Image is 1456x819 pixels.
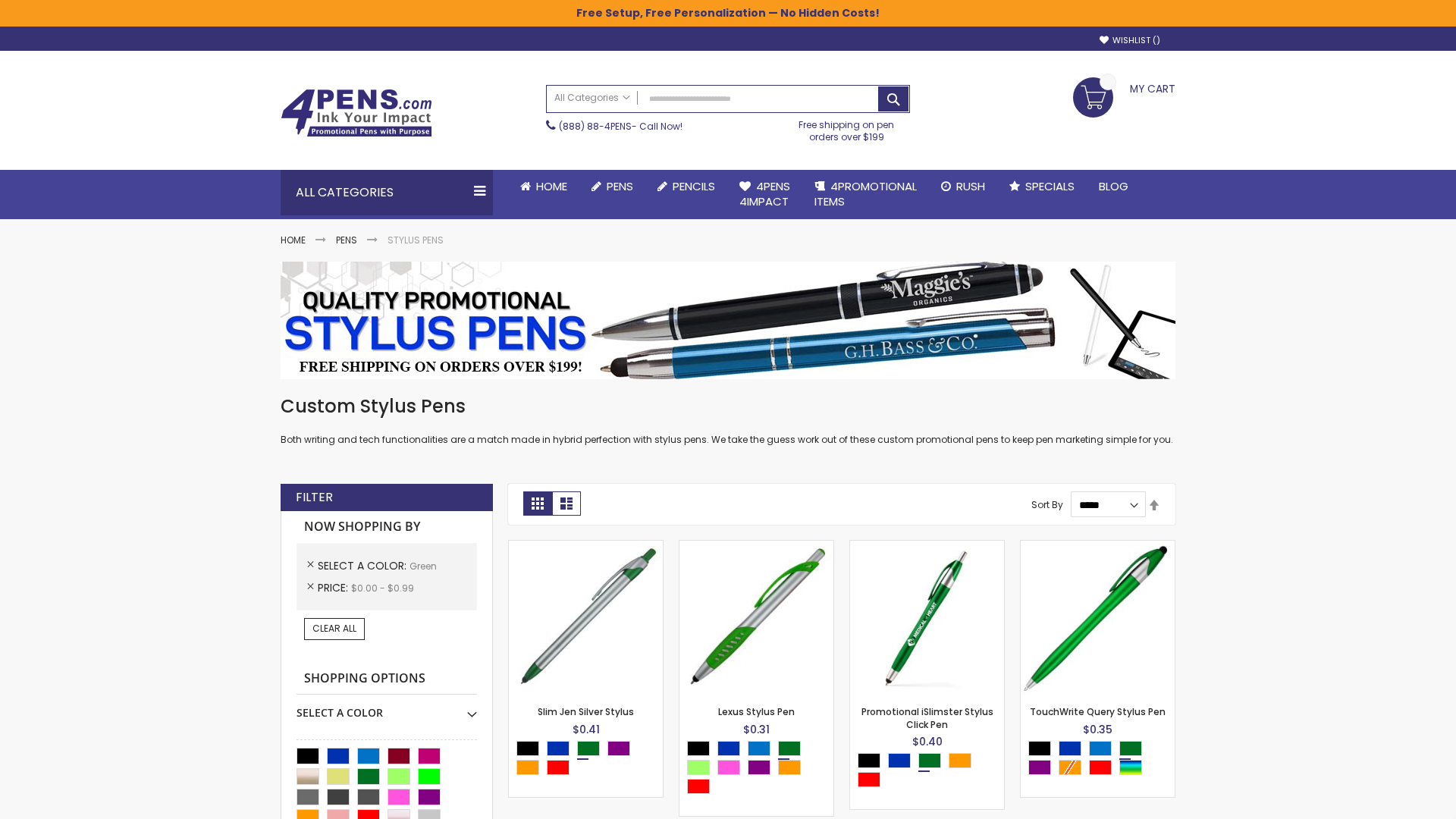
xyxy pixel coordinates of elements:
[388,234,444,246] strong: Stylus Pens
[814,178,917,209] span: 4PROMOTIONAL ITEMS
[718,705,795,718] a: Lexus Stylus Pen
[1089,741,1112,756] div: Blue Light
[783,113,911,143] div: Free shipping on pen orders over $199
[1119,760,1142,775] div: Assorted
[297,695,477,720] div: Select A Color
[673,178,715,194] span: Pencils
[1059,741,1081,756] div: Blue
[1021,541,1175,695] img: TouchWrite Query Stylus Pen-Green
[351,582,414,595] span: $0.00 - $0.99
[687,760,710,775] div: Green Light
[687,741,710,756] div: Black
[888,753,911,768] div: Blue
[1025,178,1075,194] span: Specials
[318,580,351,595] span: Price
[1099,178,1128,194] span: Blog
[281,89,432,137] img: 4Pens Custom Pens and Promotional Products
[748,741,770,756] div: Blue Light
[281,234,306,246] a: Home
[1119,741,1142,756] div: Green
[523,491,552,516] strong: Grid
[717,741,740,756] div: Blue
[679,541,833,695] img: Lexus Stylus Pen-Green
[1028,760,1051,775] div: Purple
[1031,498,1063,511] label: Sort By
[516,741,539,756] div: Black
[739,178,790,209] span: 4Pens 4impact
[1089,760,1112,775] div: Red
[547,86,638,111] a: All Categories
[858,753,1004,791] div: Select A Color
[559,120,632,133] a: (888) 88-4PENS
[297,511,477,543] strong: Now Shopping by
[929,170,997,203] a: Rush
[717,760,740,775] div: Pink
[509,541,663,695] img: Slim Jen Silver Stylus-Green
[304,618,365,639] a: Clear All
[336,234,357,246] a: Pens
[802,170,929,219] a: 4PROMOTIONALITEMS
[516,741,663,779] div: Select A Color
[1083,722,1112,737] span: $0.35
[281,394,1175,419] h1: Custom Stylus Pens
[748,760,770,775] div: Purple
[573,722,600,737] span: $0.41
[579,170,645,203] a: Pens
[536,178,567,194] span: Home
[538,705,634,718] a: Slim Jen Silver Stylus
[861,705,993,730] a: Promotional iSlimster Stylus Click Pen
[1028,741,1051,756] div: Black
[858,753,880,768] div: Black
[509,540,663,553] a: Slim Jen Silver Stylus-Green
[687,741,833,798] div: Select A Color
[778,741,801,756] div: Green
[318,558,409,573] span: Select A Color
[281,394,1175,447] div: Both writing and tech functionalities are a match made in hybrid perfection with stylus pens. We ...
[679,540,833,553] a: Lexus Stylus Pen-Green
[778,760,801,775] div: Orange
[1021,540,1175,553] a: TouchWrite Query Stylus Pen-Green
[956,178,985,194] span: Rush
[508,170,579,203] a: Home
[281,262,1175,379] img: Stylus Pens
[949,753,971,768] div: Orange
[559,120,682,133] span: - Call Now!
[912,734,943,749] span: $0.40
[858,772,880,787] div: Red
[296,489,333,506] strong: Filter
[1028,741,1175,779] div: Select A Color
[1087,170,1141,203] a: Blog
[547,760,570,775] div: Red
[1100,35,1160,46] a: Wishlist
[297,663,477,695] strong: Shopping Options
[516,760,539,775] div: Orange
[607,741,630,756] div: Purple
[1030,705,1166,718] a: TouchWrite Query Stylus Pen
[607,178,633,194] span: Pens
[547,741,570,756] div: Blue
[850,541,1004,695] img: Promotional iSlimster Stylus Click Pen-Green
[727,170,802,219] a: 4Pens4impact
[743,722,770,737] span: $0.31
[577,741,600,756] div: Green
[281,170,493,215] div: All Categories
[918,753,941,768] div: Green
[409,560,437,573] span: Green
[554,92,630,104] span: All Categories
[687,779,710,794] div: Red
[312,622,356,635] span: Clear All
[850,540,1004,553] a: Promotional iSlimster Stylus Click Pen-Green
[997,170,1087,203] a: Specials
[645,170,727,203] a: Pencils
